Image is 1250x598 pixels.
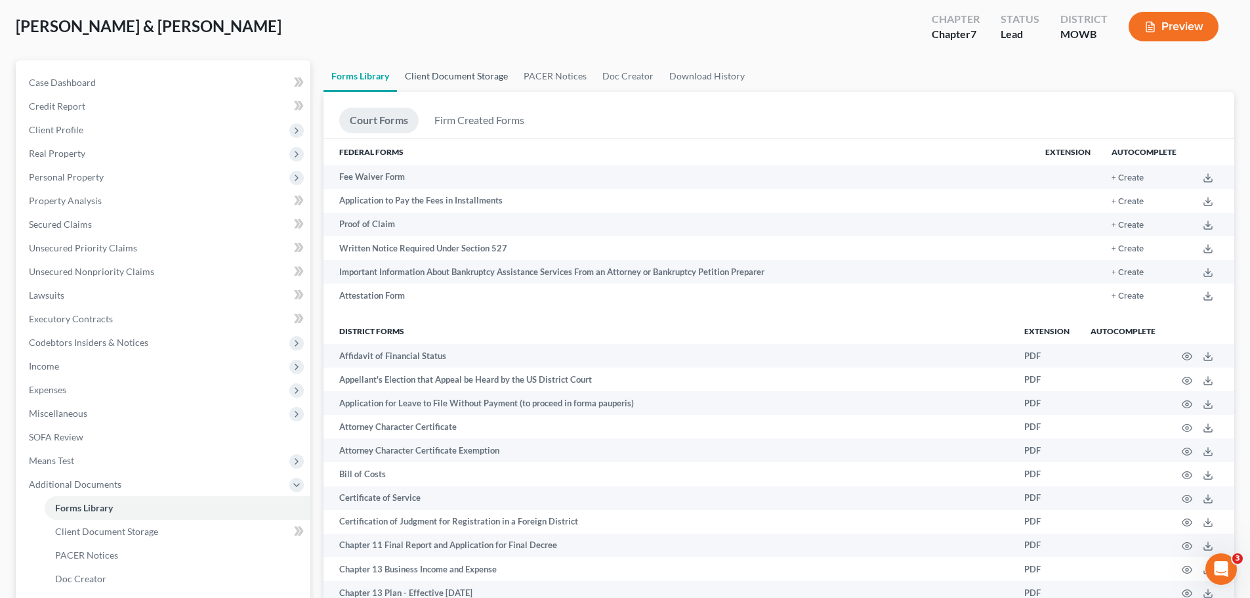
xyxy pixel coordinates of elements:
a: Client Document Storage [45,520,310,544]
td: PDF [1014,462,1080,486]
div: Chapter [932,27,980,42]
span: Executory Contracts [29,313,113,324]
span: Forms Library [55,502,113,513]
div: Status [1001,12,1039,27]
span: SOFA Review [29,431,83,442]
span: 3 [1232,553,1243,564]
td: Attorney Character Certificate [323,415,1014,438]
iframe: Intercom live chat [1205,553,1237,585]
td: Chapter 13 Business Income and Expense [323,557,1014,581]
span: Codebtors Insiders & Notices [29,337,148,348]
td: Attorney Character Certificate Exemption [323,438,1014,462]
th: Federal Forms [323,139,1035,165]
a: Case Dashboard [18,71,310,95]
span: Case Dashboard [29,77,96,88]
button: + Create [1112,174,1144,182]
span: Property Analysis [29,195,102,206]
td: PDF [1014,344,1080,368]
button: Preview [1129,12,1219,41]
th: Extension [1035,139,1101,165]
a: SOFA Review [18,425,310,449]
button: + Create [1112,268,1144,277]
span: Additional Documents [29,479,121,490]
td: Certificate of Service [323,486,1014,510]
td: Affidavit of Financial Status [323,344,1014,368]
td: Application to Pay the Fees in Installments [323,189,1035,213]
td: Fee Waiver Form [323,165,1035,189]
th: District forms [323,318,1014,344]
span: Client Profile [29,124,83,135]
span: Unsecured Nonpriority Claims [29,266,154,277]
a: Secured Claims [18,213,310,236]
a: Forms Library [323,60,397,92]
div: Chapter [932,12,980,27]
a: Property Analysis [18,189,310,213]
th: Extension [1014,318,1080,344]
span: Secured Claims [29,219,92,230]
div: District [1060,12,1108,27]
td: PDF [1014,415,1080,438]
a: Doc Creator [45,567,310,591]
td: PDF [1014,438,1080,462]
span: Client Document Storage [55,526,158,537]
a: Unsecured Nonpriority Claims [18,260,310,284]
div: MOWB [1060,27,1108,42]
td: PDF [1014,534,1080,557]
a: Firm Created Forms [424,108,535,133]
a: Forms Library [45,496,310,520]
span: PACER Notices [55,549,118,561]
button: + Create [1112,221,1144,230]
span: [PERSON_NAME] & [PERSON_NAME] [16,16,281,35]
span: Doc Creator [55,573,106,584]
td: Certification of Judgment for Registration in a Foreign District [323,510,1014,534]
div: Lead [1001,27,1039,42]
button: + Create [1112,198,1144,206]
a: Unsecured Priority Claims [18,236,310,260]
td: Bill of Costs [323,462,1014,486]
td: PDF [1014,391,1080,415]
a: Credit Report [18,95,310,118]
a: PACER Notices [516,60,594,92]
td: Application for Leave to File Without Payment (to proceed in forma pauperis) [323,391,1014,415]
span: Expenses [29,384,66,395]
a: Download History [661,60,753,92]
td: PDF [1014,510,1080,534]
span: Credit Report [29,100,85,112]
button: + Create [1112,245,1144,253]
td: PDF [1014,557,1080,581]
span: Income [29,360,59,372]
th: Autocomplete [1080,318,1166,344]
a: PACER Notices [45,544,310,567]
td: Chapter 11 Final Report and Application for Final Decree [323,534,1014,557]
a: Executory Contracts [18,307,310,331]
span: Personal Property [29,171,104,182]
td: Attestation Form [323,284,1035,307]
td: Appellant's Election that Appeal be Heard by the US District Court [323,368,1014,391]
td: Written Notice Required Under Section 527 [323,236,1035,260]
a: Court Forms [339,108,419,133]
span: Real Property [29,148,85,159]
span: Means Test [29,455,74,466]
td: PDF [1014,486,1080,510]
td: Proof of Claim [323,213,1035,236]
span: Lawsuits [29,289,64,301]
td: Important Information About Bankruptcy Assistance Services From an Attorney or Bankruptcy Petitio... [323,260,1035,284]
a: Doc Creator [594,60,661,92]
a: Client Document Storage [397,60,516,92]
button: + Create [1112,292,1144,301]
span: 7 [970,28,976,40]
span: Miscellaneous [29,408,87,419]
a: Lawsuits [18,284,310,307]
td: PDF [1014,368,1080,391]
th: Autocomplete [1101,139,1187,165]
span: Unsecured Priority Claims [29,242,137,253]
